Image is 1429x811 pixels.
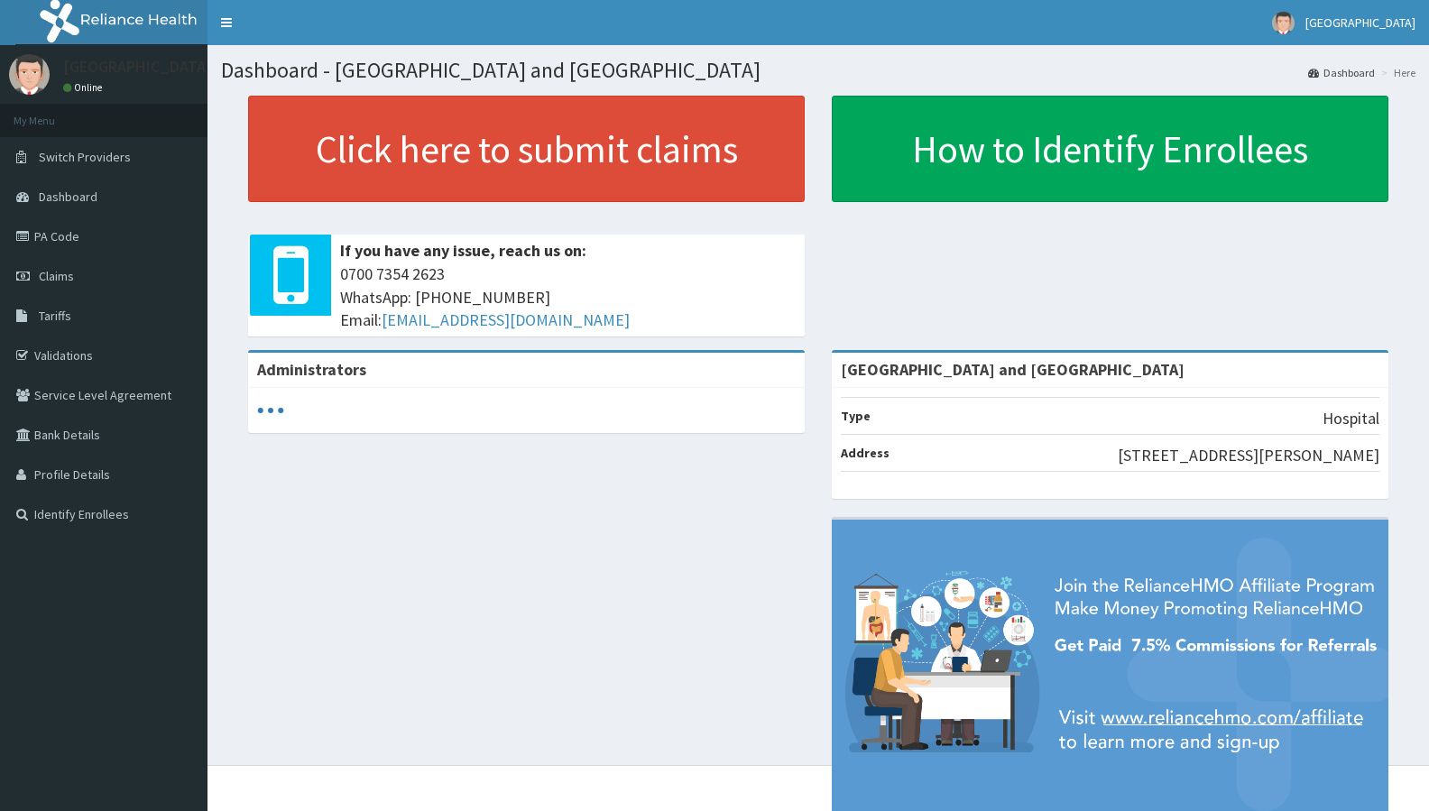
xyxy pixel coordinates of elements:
span: 0700 7354 2623 WhatsApp: [PHONE_NUMBER] Email: [340,263,796,332]
a: How to Identify Enrollees [832,96,1388,202]
b: Address [841,445,890,461]
span: Switch Providers [39,149,131,165]
a: Online [63,81,106,94]
span: Dashboard [39,189,97,205]
span: [GEOGRAPHIC_DATA] [1305,14,1415,31]
h1: Dashboard - [GEOGRAPHIC_DATA] and [GEOGRAPHIC_DATA] [221,59,1415,82]
img: User Image [9,54,50,95]
a: Click here to submit claims [248,96,805,202]
span: Tariffs [39,308,71,324]
b: Type [841,408,871,424]
a: [EMAIL_ADDRESS][DOMAIN_NAME] [382,309,630,330]
a: Dashboard [1308,65,1375,80]
p: Hospital [1323,407,1379,430]
b: If you have any issue, reach us on: [340,240,586,261]
span: Claims [39,268,74,284]
p: [GEOGRAPHIC_DATA] [63,59,212,75]
strong: [GEOGRAPHIC_DATA] and [GEOGRAPHIC_DATA] [841,359,1185,380]
p: [STREET_ADDRESS][PERSON_NAME] [1118,444,1379,467]
img: provider-team-banner.png [832,520,1388,811]
svg: audio-loading [257,397,284,424]
img: User Image [1272,12,1295,34]
li: Here [1377,65,1415,80]
b: Administrators [257,359,366,380]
